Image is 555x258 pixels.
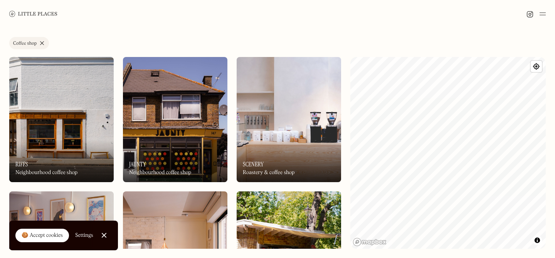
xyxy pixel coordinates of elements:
[353,238,387,246] a: Mapbox homepage
[123,57,227,182] a: JauntyJauntyJauntyNeighbourhood coffee shop
[75,233,93,238] div: Settings
[123,57,227,182] img: Jaunty
[15,161,28,168] h3: Riffs
[237,57,341,182] a: SceneryScenerySceneryRoastery & coffee shop
[350,57,546,249] canvas: Map
[535,236,540,245] span: Toggle attribution
[15,169,77,176] div: Neighbourhood coffee shop
[533,236,542,245] button: Toggle attribution
[96,228,112,243] a: Close Cookie Popup
[237,57,341,182] img: Scenery
[129,169,191,176] div: Neighbourhood coffee shop
[75,227,93,244] a: Settings
[15,229,69,243] a: 🍪 Accept cookies
[13,41,37,46] div: Coffee shop
[9,57,114,182] img: Riffs
[531,61,542,72] button: Find my location
[22,232,63,240] div: 🍪 Accept cookies
[9,57,114,182] a: RiffsRiffsRiffsNeighbourhood coffee shop
[129,161,146,168] h3: Jaunty
[9,37,49,49] a: Coffee shop
[243,169,294,176] div: Roastery & coffee shop
[243,161,264,168] h3: Scenery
